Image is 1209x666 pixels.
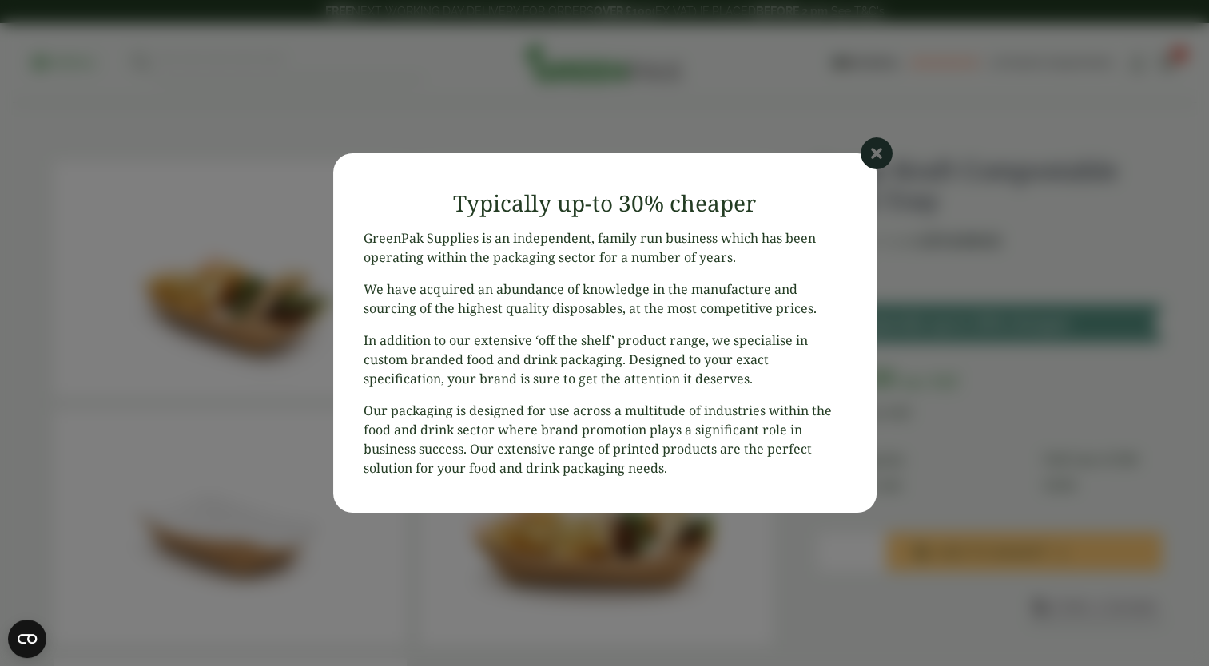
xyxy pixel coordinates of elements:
[364,279,846,318] p: We have acquired an abundance of knowledge in the manufacture and sourcing of the highest quality...
[364,401,846,478] p: Our packaging is designed for use across a multitude of industries within the food and drink sect...
[364,331,846,388] p: In addition to our extensive ‘off the shelf’ product range, we specialise in custom branded food ...
[364,190,846,217] h3: Typically up-to 30% cheaper
[364,228,846,267] p: GreenPak Supplies is an independent, family run business which has been operating within the pack...
[8,620,46,658] button: Open CMP widget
